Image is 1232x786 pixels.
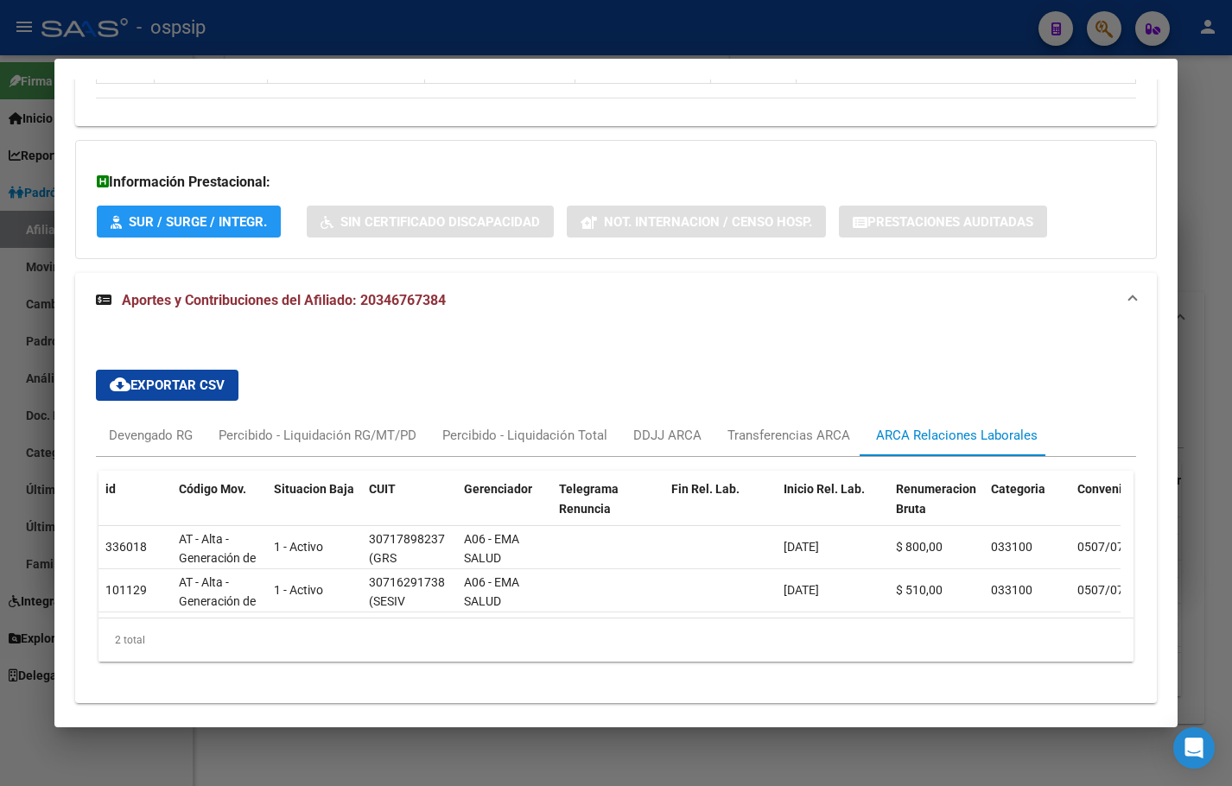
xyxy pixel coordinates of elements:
[98,618,1134,662] div: 2 total
[896,540,943,554] span: $ 800,00
[1173,727,1215,769] div: Open Intercom Messenger
[784,482,865,496] span: Inicio Rel. Lab.
[110,377,225,393] span: Exportar CSV
[110,374,130,395] mat-icon: cloud_download
[369,573,445,593] div: 30716291738
[991,583,1032,597] span: 033100
[105,583,147,597] span: 101129
[567,206,826,238] button: Not. Internacion / Censo Hosp.
[274,583,323,597] span: 1 - Activo
[442,426,607,445] div: Percibido - Liquidación Total
[784,583,819,597] span: [DATE]
[219,426,416,445] div: Percibido - Liquidación RG/MT/PD
[369,529,445,549] div: 30717898237
[876,426,1038,445] div: ARCA Relaciones Laborales
[839,206,1047,238] button: Prestaciones Auditadas
[179,575,256,629] span: AT - Alta - Generación de clave
[97,206,281,238] button: SUR / SURGE / INTEGR.
[984,471,1070,547] datatable-header-cell: Categoria
[362,471,457,547] datatable-header-cell: CUIT
[784,540,819,554] span: [DATE]
[1070,471,1157,547] datatable-header-cell: Convenio
[129,214,267,230] span: SUR / SURGE / INTEGR.
[457,471,552,547] datatable-header-cell: Gerenciador
[1077,583,1124,597] span: 0507/07
[559,482,619,516] span: Telegrama Renuncia
[105,540,147,554] span: 336018
[867,214,1033,230] span: Prestaciones Auditadas
[75,273,1157,328] mat-expansion-panel-header: Aportes y Contribuciones del Afiliado: 20346767384
[991,482,1045,496] span: Categoria
[896,482,976,516] span: Renumeracion Bruta
[896,583,943,597] span: $ 510,00
[105,482,116,496] span: id
[1077,540,1124,554] span: 0507/07
[307,206,554,238] button: Sin Certificado Discapacidad
[889,471,984,547] datatable-header-cell: Renumeracion Bruta
[274,482,354,496] span: Situacion Baja
[671,482,740,496] span: Fin Rel. Lab.
[96,370,238,401] button: Exportar CSV
[633,426,702,445] div: DDJJ ARCA
[777,471,889,547] datatable-header-cell: Inicio Rel. Lab.
[664,471,777,547] datatable-header-cell: Fin Rel. Lab.
[179,482,246,496] span: Código Mov.
[464,482,532,496] span: Gerenciador
[267,471,362,547] datatable-header-cell: Situacion Baja
[97,172,1135,193] h3: Información Prestacional:
[98,471,172,547] datatable-header-cell: id
[274,540,323,554] span: 1 - Activo
[727,426,850,445] div: Transferencias ARCA
[179,532,256,586] span: AT - Alta - Generación de clave
[340,214,540,230] span: Sin Certificado Discapacidad
[172,471,267,547] datatable-header-cell: Código Mov.
[109,426,193,445] div: Devengado RG
[464,532,519,566] span: A06 - EMA SALUD
[552,471,664,547] datatable-header-cell: Telegrama Renuncia
[464,575,519,609] span: A06 - EMA SALUD
[122,292,446,308] span: Aportes y Contribuciones del Afiliado: 20346767384
[75,328,1157,703] div: Aportes y Contribuciones del Afiliado: 20346767384
[991,540,1032,554] span: 033100
[1077,482,1129,496] span: Convenio
[369,482,396,496] span: CUIT
[369,594,434,648] span: (SESIV SEGURIDAD SRL)
[369,551,450,624] span: (GRS SEGURIDAD Y OPERACIONES S. A. S.)
[604,214,812,230] span: Not. Internacion / Censo Hosp.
